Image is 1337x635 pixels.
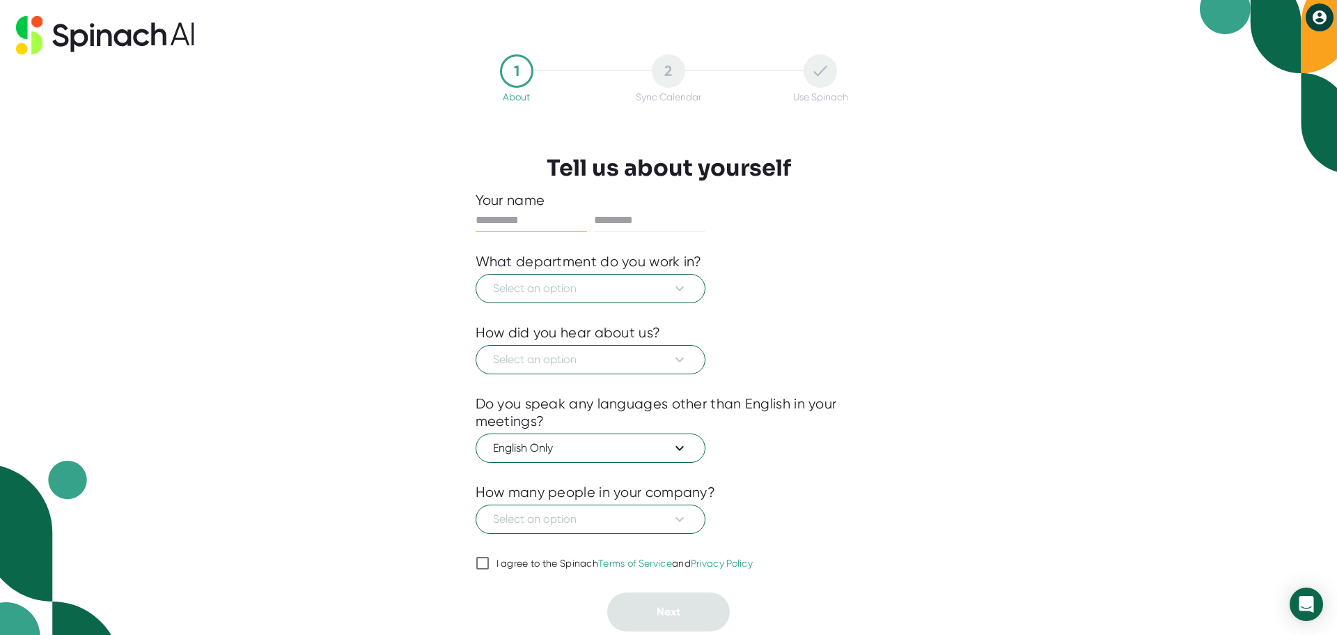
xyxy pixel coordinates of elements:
span: English Only [493,440,688,457]
div: Use Spinach [793,91,848,102]
button: Select an option [476,274,705,303]
button: Select an option [476,505,705,534]
div: Open Intercom Messenger [1290,588,1323,621]
span: Select an option [493,511,688,528]
span: Next [657,605,680,618]
div: 1 [500,54,533,88]
a: Terms of Service [598,558,672,569]
div: Your name [476,192,862,209]
div: How did you hear about us? [476,324,661,342]
a: Privacy Policy [691,558,753,569]
button: English Only [476,434,705,463]
div: I agree to the Spinach and [497,558,753,570]
button: Next [607,592,730,632]
h3: Tell us about yourself [547,155,791,181]
button: Select an option [476,345,705,374]
span: Select an option [493,351,688,368]
div: 2 [652,54,685,88]
div: How many people in your company? [476,484,716,501]
div: What department do you work in? [476,253,702,270]
div: About [503,91,530,102]
div: Do you speak any languages other than English in your meetings? [476,395,862,430]
div: Sync Calendar [636,91,701,102]
span: Select an option [493,280,688,297]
